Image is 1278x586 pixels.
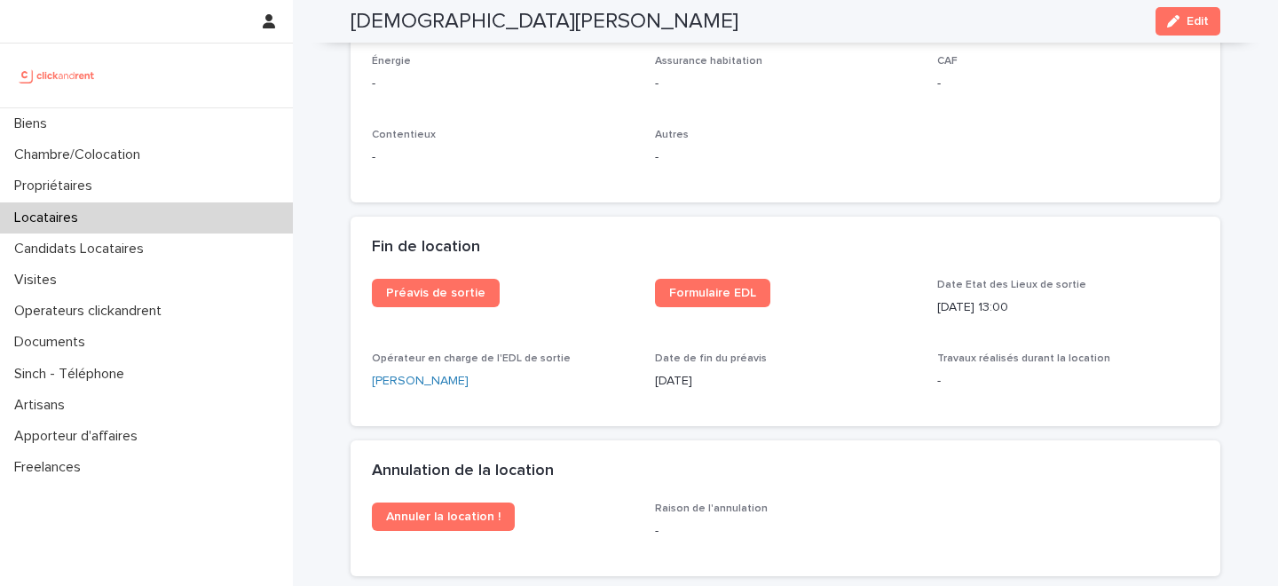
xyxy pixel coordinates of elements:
a: Annuler la location ! [372,503,515,531]
p: [DATE] [655,372,917,391]
span: Edit [1187,15,1209,28]
span: Autres [655,130,689,140]
h2: Fin de location [372,238,480,257]
h2: [DEMOGRAPHIC_DATA][PERSON_NAME] [351,9,738,35]
p: Artisans [7,397,79,414]
span: CAF [937,56,958,67]
p: Freelances [7,459,95,476]
p: - [655,75,917,93]
span: Préavis de sortie [386,287,485,299]
p: Apporteur d'affaires [7,428,152,445]
p: [DATE] 13:00 [937,298,1199,317]
a: Formulaire EDL [655,279,770,307]
span: Travaux réalisés durant la location [937,353,1110,364]
p: - [372,148,634,167]
p: Candidats Locataires [7,241,158,257]
p: Locataires [7,210,92,226]
p: - [655,148,917,167]
p: Sinch - Téléphone [7,366,138,383]
p: - [372,75,634,93]
p: Visites [7,272,71,289]
span: Opérateur en charge de l'EDL de sortie [372,353,571,364]
span: Assurance habitation [655,56,762,67]
a: Préavis de sortie [372,279,500,307]
span: Formulaire EDL [669,287,756,299]
img: UCB0brd3T0yccxBKYDjQ [14,58,100,93]
p: Operateurs clickandrent [7,303,176,320]
span: Annuler la location ! [386,511,501,523]
a: [PERSON_NAME] [372,372,469,391]
p: Biens [7,115,61,132]
p: Documents [7,334,99,351]
p: Chambre/Colocation [7,146,154,163]
span: Contentieux [372,130,436,140]
p: - [937,75,1199,93]
span: Énergie [372,56,411,67]
span: Raison de l'annulation [655,503,768,514]
button: Edit [1156,7,1220,36]
span: Date de fin du préavis [655,353,767,364]
p: - [655,522,917,541]
span: Date Etat des Lieux de sortie [937,280,1086,290]
h2: Annulation de la location [372,462,554,481]
p: Propriétaires [7,178,106,194]
p: - [937,372,1199,391]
